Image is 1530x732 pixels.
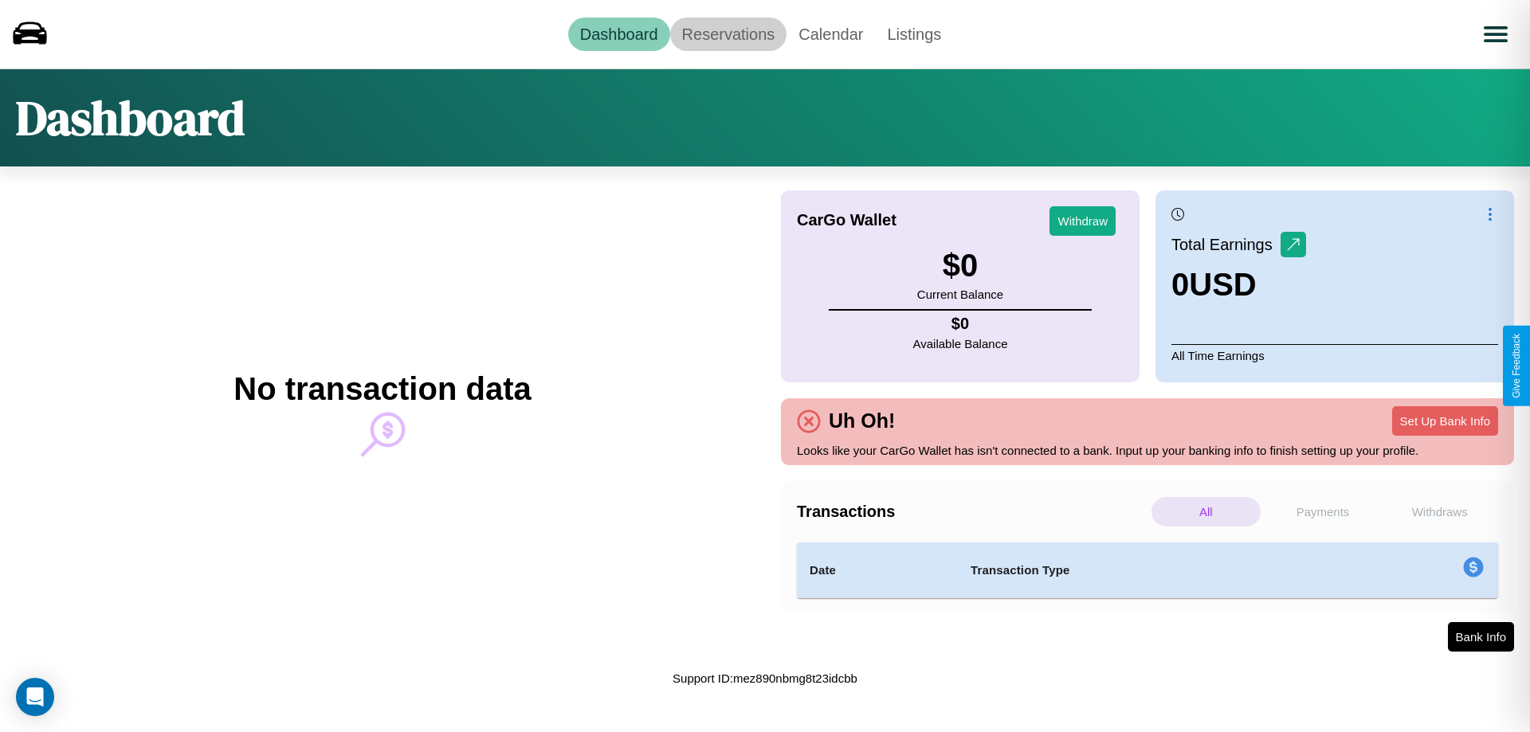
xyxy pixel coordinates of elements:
button: Open menu [1473,12,1518,57]
h4: $ 0 [913,315,1008,333]
p: Withdraws [1385,497,1494,526]
h2: No transaction data [233,371,531,407]
button: Bank Info [1448,622,1514,652]
h1: Dashboard [16,85,245,151]
a: Dashboard [568,18,670,51]
p: Payments [1269,497,1378,526]
div: Give Feedback [1511,334,1522,398]
button: Set Up Bank Info [1392,406,1498,436]
p: Looks like your CarGo Wallet has isn't connected to a bank. Input up your banking info to finish ... [797,440,1498,461]
h4: Uh Oh! [821,409,903,433]
p: Current Balance [917,284,1003,305]
p: All [1151,497,1261,526]
h3: $ 0 [917,248,1003,284]
p: All Time Earnings [1171,344,1498,366]
h4: Transaction Type [971,561,1332,580]
button: Withdraw [1049,206,1116,236]
p: Support ID: mez890nbmg8t23idcbb [673,667,857,689]
a: Listings [875,18,953,51]
h4: Date [810,561,945,580]
table: simple table [797,542,1498,598]
p: Available Balance [913,333,1008,354]
div: Open Intercom Messenger [16,678,54,716]
h4: Transactions [797,503,1147,521]
a: Reservations [670,18,787,51]
a: Calendar [787,18,875,51]
h3: 0 USD [1171,267,1306,303]
p: Total Earnings [1171,230,1281,259]
h4: CarGo Wallet [797,211,896,229]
